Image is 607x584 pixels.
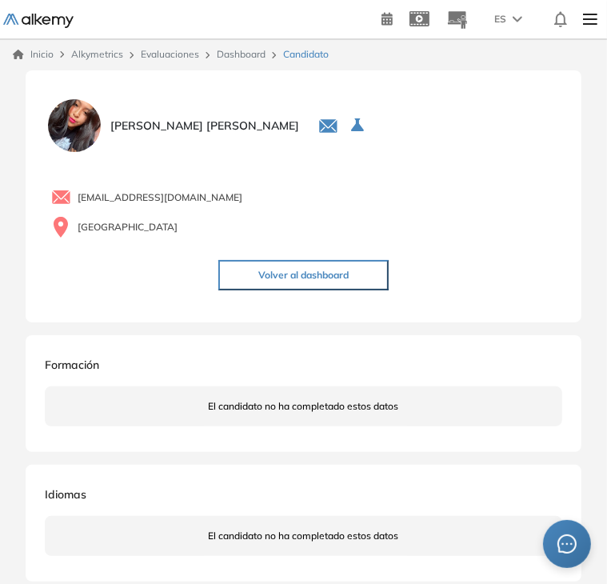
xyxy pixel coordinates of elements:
[283,47,329,62] span: Candidato
[3,14,74,28] img: Logo
[13,47,54,62] a: Inicio
[577,3,604,35] img: Menu
[45,358,99,372] span: Formación
[45,487,86,502] span: Idiomas
[513,16,522,22] img: arrow
[557,534,577,554] span: message
[218,260,389,290] button: Volver al dashboard
[141,48,199,60] a: Evaluaciones
[209,529,399,543] span: El candidato no ha completado estos datos
[345,111,373,140] button: Seleccione la evaluación activa
[71,48,123,60] span: Alkymetrics
[217,48,266,60] a: Dashboard
[78,220,178,234] span: [GEOGRAPHIC_DATA]
[110,118,299,134] span: [PERSON_NAME] [PERSON_NAME]
[45,96,104,155] img: PROFILE_MENU_LOGO_USER
[494,12,506,26] span: ES
[78,190,242,205] span: [EMAIL_ADDRESS][DOMAIN_NAME]
[209,399,399,414] span: El candidato no ha completado estos datos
